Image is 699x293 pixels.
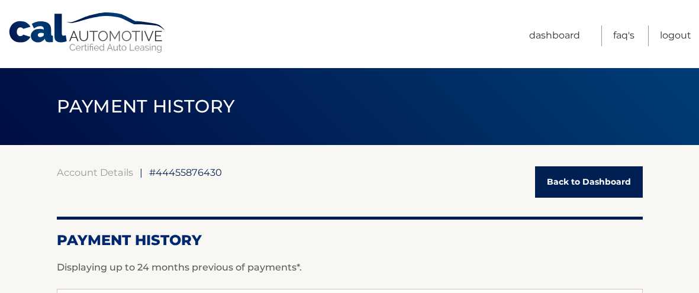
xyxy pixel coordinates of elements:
a: Logout [660,25,691,46]
a: Back to Dashboard [535,166,643,198]
span: PAYMENT HISTORY [57,95,235,117]
h2: Payment History [57,231,643,249]
a: Account Details [57,166,133,178]
a: Cal Automotive [8,12,167,54]
span: | [140,166,143,178]
span: #44455876430 [149,166,222,178]
p: Displaying up to 24 months previous of payments*. [57,260,643,275]
a: Dashboard [529,25,580,46]
a: FAQ's [613,25,634,46]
